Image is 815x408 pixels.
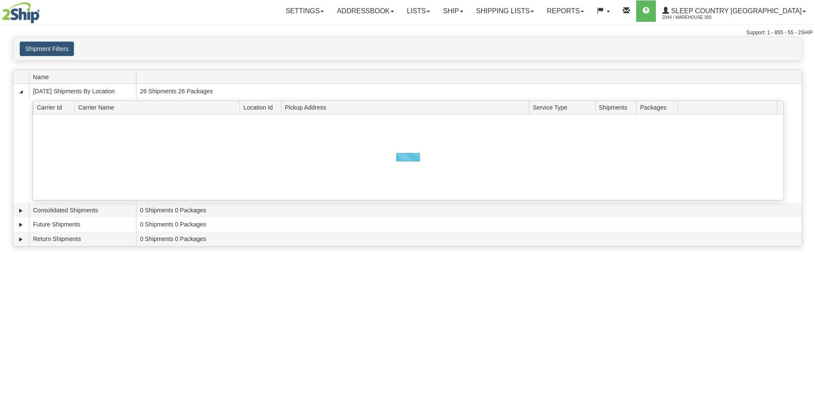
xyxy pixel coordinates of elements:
td: Consolidated Shipments [29,203,136,217]
img: logo2044.jpg [2,2,40,24]
a: Settings [279,0,330,22]
a: Reports [540,0,590,22]
span: Location Id [243,101,281,114]
button: Shipment Filters [20,42,74,56]
a: Expand [17,235,25,244]
td: 0 Shipments 0 Packages [136,232,802,246]
td: Future Shipments [29,217,136,232]
span: 2044 / Warehouse 300 [662,13,726,22]
td: 0 Shipments 0 Packages [136,203,802,217]
a: Collapse [17,87,25,96]
td: [DATE] Shipments By Location [29,84,136,98]
a: Sleep Country [GEOGRAPHIC_DATA] 2044 / Warehouse 300 [656,0,812,22]
a: Expand [17,206,25,215]
span: Packages [640,101,678,114]
span: Carrier Name [78,101,240,114]
td: 0 Shipments 0 Packages [136,217,802,232]
span: Name [33,70,136,83]
div: Support: 1 - 855 - 55 - 2SHIP [2,29,813,36]
td: 26 Shipments 26 Packages [136,84,802,98]
a: Lists [400,0,436,22]
span: Sleep Country [GEOGRAPHIC_DATA] [669,7,802,15]
span: Pickup Address [285,101,529,114]
span: Service Type [533,101,595,114]
span: Carrier Id [37,101,74,114]
a: Shipping lists [470,0,540,22]
td: Return Shipments [29,232,136,246]
a: Expand [17,220,25,229]
a: Ship [436,0,469,22]
span: Shipments [599,101,637,114]
a: Addressbook [330,0,400,22]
